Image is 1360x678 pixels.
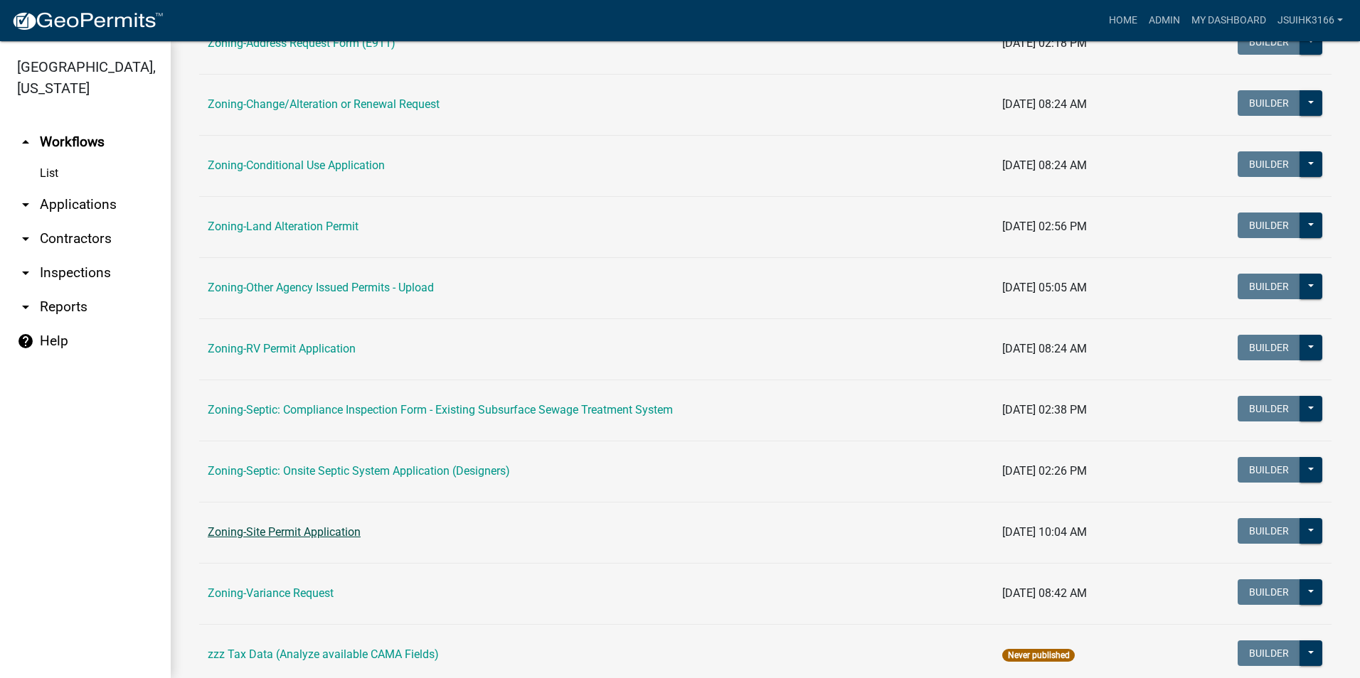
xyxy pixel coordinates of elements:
[208,281,434,294] a: Zoning-Other Agency Issued Permits - Upload
[208,36,395,50] a: Zoning-Address Request Form (E911)
[208,647,439,661] a: zzz Tax Data (Analyze available CAMA Fields)
[17,333,34,350] i: help
[208,586,334,600] a: Zoning-Variance Request
[17,196,34,213] i: arrow_drop_down
[1238,396,1300,421] button: Builder
[1002,158,1087,172] span: [DATE] 08:24 AM
[1238,90,1300,116] button: Builder
[1238,579,1300,605] button: Builder
[1002,464,1087,478] span: [DATE] 02:26 PM
[17,134,34,151] i: arrow_drop_up
[1002,403,1087,416] span: [DATE] 02:38 PM
[1002,36,1087,50] span: [DATE] 02:18 PM
[1002,97,1087,111] span: [DATE] 08:24 AM
[1238,518,1300,544] button: Builder
[1143,7,1186,34] a: Admin
[208,342,356,355] a: Zoning-RV Permit Application
[1186,7,1272,34] a: My Dashboard
[1002,525,1087,539] span: [DATE] 10:04 AM
[1238,640,1300,666] button: Builder
[1272,7,1349,34] a: Jsuihk3166
[1238,151,1300,177] button: Builder
[1238,29,1300,55] button: Builder
[17,264,34,281] i: arrow_drop_down
[1238,335,1300,360] button: Builder
[1002,220,1087,233] span: [DATE] 02:56 PM
[1238,212,1300,238] button: Builder
[17,298,34,316] i: arrow_drop_down
[208,220,358,233] a: Zoning-Land Alteration Permit
[1002,649,1074,662] span: Never published
[208,525,361,539] a: Zoning-Site Permit Application
[208,97,440,111] a: Zoning-Change/Alteration or Renewal Request
[208,158,385,172] a: Zoning-Conditional Use Application
[17,230,34,247] i: arrow_drop_down
[1002,281,1087,294] span: [DATE] 05:05 AM
[1238,274,1300,299] button: Builder
[1002,586,1087,600] span: [DATE] 08:42 AM
[208,464,510,478] a: Zoning-Septic: Onsite Septic System Application (Designers)
[208,403,673,416] a: Zoning-Septic: Compliance Inspection Form - Existing Subsurface Sewage Treatment System
[1103,7,1143,34] a: Home
[1238,457,1300,483] button: Builder
[1002,342,1087,355] span: [DATE] 08:24 AM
